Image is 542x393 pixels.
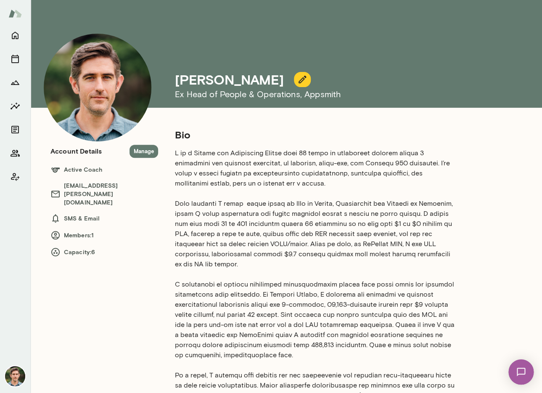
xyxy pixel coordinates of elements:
h6: [EMAIL_ADDRESS][PERSON_NAME][DOMAIN_NAME] [50,181,158,207]
button: Growth Plan [7,74,24,91]
h6: Members: 1 [50,230,158,240]
button: Manage [130,145,158,158]
h6: Capacity: 6 [50,247,158,257]
h6: Active Coach [50,165,158,175]
button: Members [7,145,24,162]
button: Documents [7,121,24,138]
img: Mento [8,5,22,21]
h6: SMS & Email [50,213,158,223]
button: Insights [7,98,24,114]
h6: Account Details [50,146,102,156]
img: Devin McIntire [5,366,25,386]
button: Sessions [7,50,24,67]
h5: Bio [175,128,457,141]
button: Home [7,27,24,44]
img: Devin McIntire [44,34,151,141]
h4: [PERSON_NAME] [175,72,284,88]
h6: Ex Head of People & Operations , Appsmith [175,88,532,101]
button: Client app [7,168,24,185]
